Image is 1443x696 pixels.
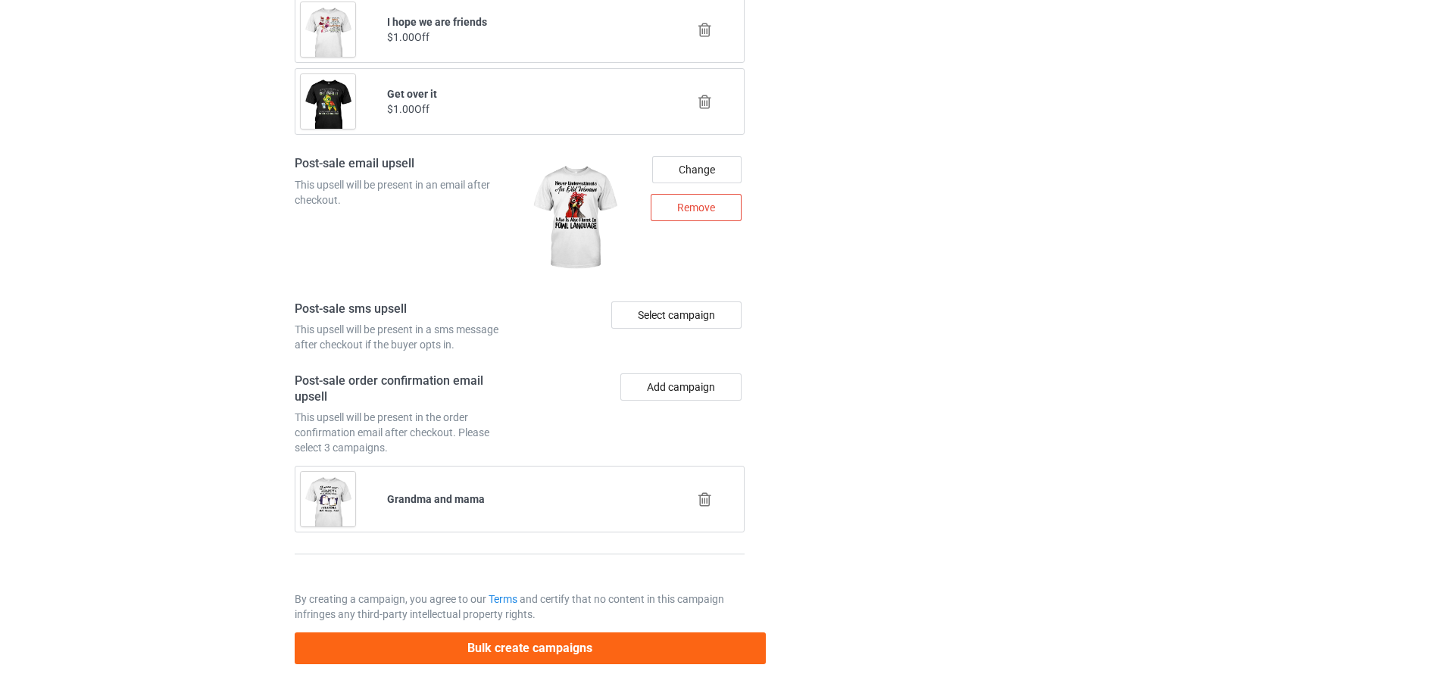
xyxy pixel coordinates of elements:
div: Select campaign [611,301,742,329]
b: I hope we are friends [387,16,487,28]
a: Terms [489,593,517,605]
div: Change [652,156,742,183]
img: regular.jpg [525,156,624,280]
h4: Post-sale email upsell [295,156,514,172]
button: Add campaign [620,373,742,401]
h4: Post-sale sms upsell [295,301,514,317]
p: By creating a campaign, you agree to our and certify that no content in this campaign infringes a... [295,591,745,622]
div: This upsell will be present in an email after checkout. [295,177,514,208]
button: Bulk create campaigns [295,632,766,663]
b: Get over it [387,88,437,100]
div: Remove [651,194,742,221]
div: This upsell will be present in a sms message after checkout if the buyer opts in. [295,322,514,352]
b: Grandma and mama [387,493,485,505]
div: $1.00 Off [387,30,653,45]
div: $1.00 Off [387,101,653,117]
h4: Post-sale order confirmation email upsell [295,373,514,404]
div: This upsell will be present in the order confirmation email after checkout. Please select 3 campa... [295,410,514,455]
